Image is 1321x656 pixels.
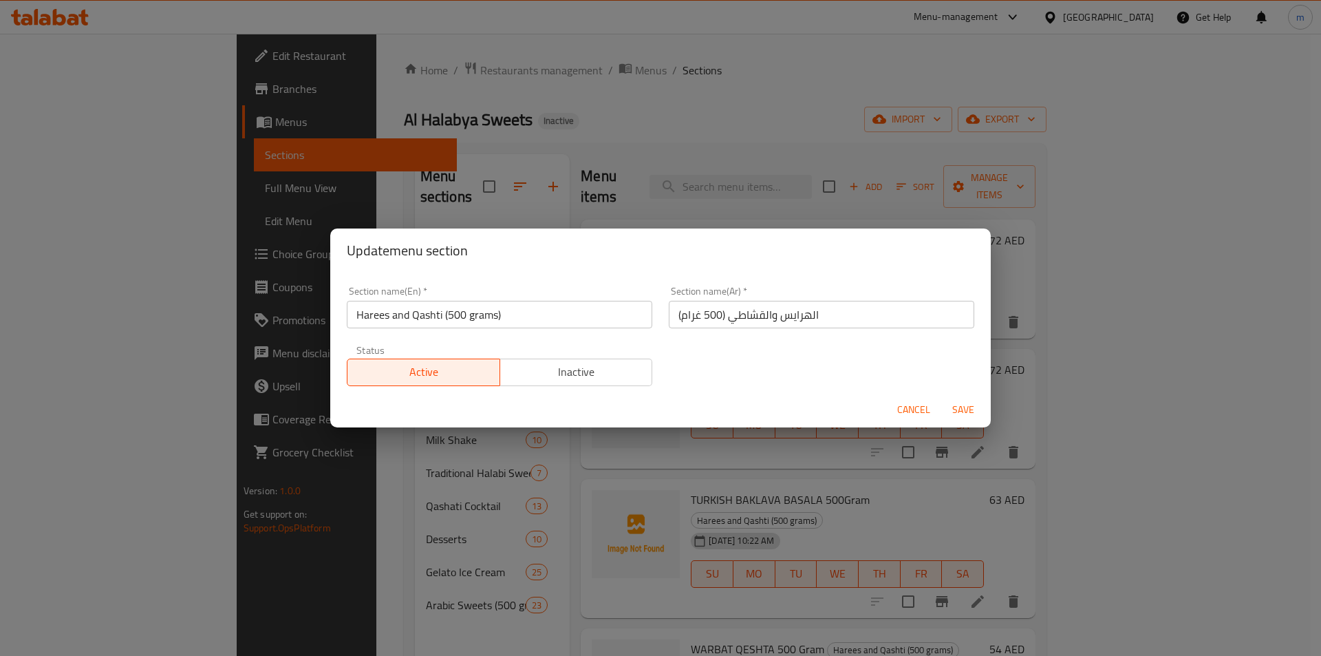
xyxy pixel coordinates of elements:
[947,401,980,419] span: Save
[500,359,653,386] button: Inactive
[347,301,652,328] input: Please enter section name(en)
[353,362,495,382] span: Active
[892,397,936,423] button: Cancel
[506,362,647,382] span: Inactive
[347,240,974,262] h2: Update menu section
[941,397,985,423] button: Save
[669,301,974,328] input: Please enter section name(ar)
[347,359,500,386] button: Active
[897,401,930,419] span: Cancel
